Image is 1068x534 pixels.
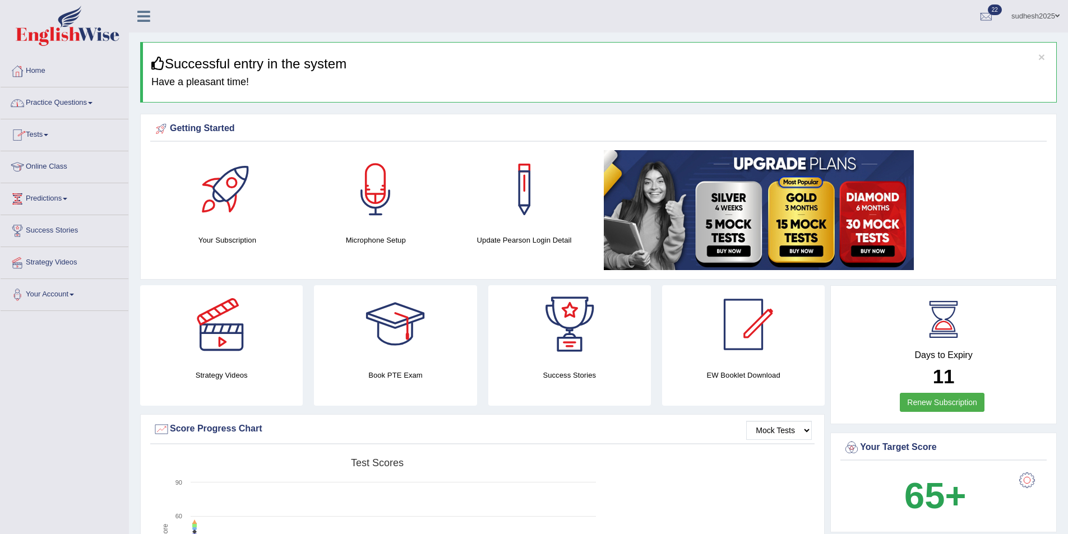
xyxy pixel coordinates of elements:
[151,77,1048,88] h4: Have a pleasant time!
[456,234,593,246] h4: Update Pearson Login Detail
[153,120,1044,137] div: Getting Started
[140,369,303,381] h4: Strategy Videos
[1,183,128,211] a: Predictions
[1038,51,1045,63] button: ×
[1,215,128,243] a: Success Stories
[843,350,1044,360] h4: Days to Expiry
[351,457,404,468] tspan: Test scores
[1,151,128,179] a: Online Class
[175,479,182,486] text: 90
[988,4,1002,15] span: 22
[1,87,128,115] a: Practice Questions
[1,247,128,275] a: Strategy Videos
[307,234,445,246] h4: Microphone Setup
[604,150,914,270] img: small5.jpg
[175,513,182,519] text: 60
[933,365,955,387] b: 11
[1,279,128,307] a: Your Account
[488,369,651,381] h4: Success Stories
[843,439,1044,456] div: Your Target Score
[662,369,825,381] h4: EW Booklet Download
[900,393,984,412] a: Renew Subscription
[904,475,966,516] b: 65+
[314,369,477,381] h4: Book PTE Exam
[1,55,128,83] a: Home
[1,119,128,147] a: Tests
[153,421,812,438] div: Score Progress Chart
[151,57,1048,71] h3: Successful entry in the system
[159,234,296,246] h4: Your Subscription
